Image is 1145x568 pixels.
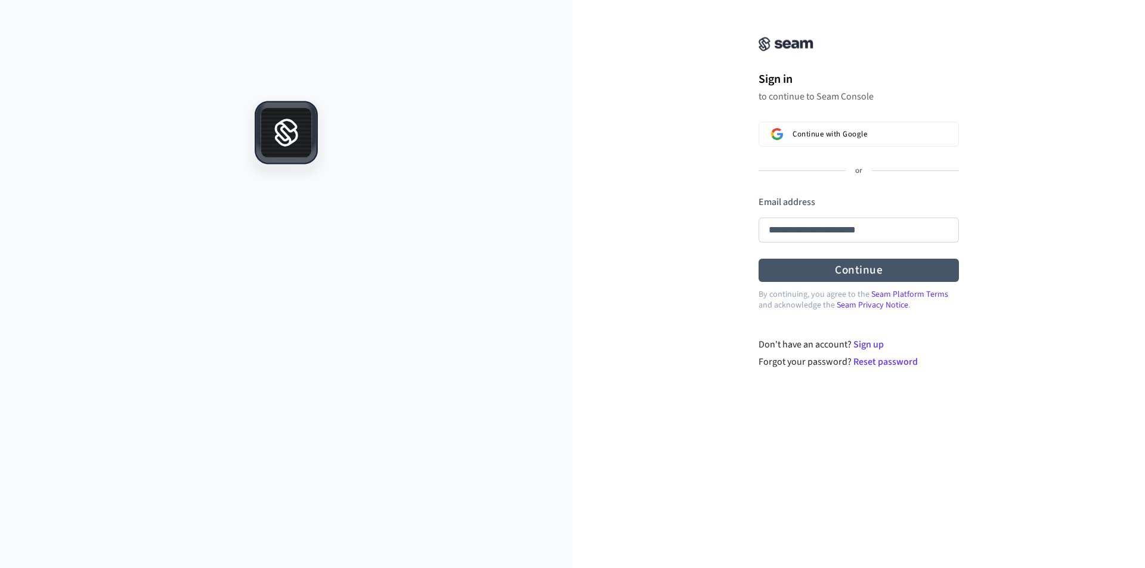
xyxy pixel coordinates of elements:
a: Seam Platform Terms [871,288,948,300]
a: Reset password [853,355,918,368]
button: Continue [759,259,959,282]
p: to continue to Seam Console [759,91,959,103]
a: Seam Privacy Notice [837,299,908,311]
p: or [855,166,862,176]
div: Don't have an account? [759,337,960,352]
img: Sign in with Google [771,128,783,140]
label: Email address [759,195,815,209]
a: Sign up [853,338,884,351]
img: Seam Console [759,37,813,51]
h1: Sign in [759,70,959,88]
span: Continue with Google [793,129,867,139]
p: By continuing, you agree to the and acknowledge the . [759,289,959,311]
div: Forgot your password? [759,355,960,369]
button: Sign in with GoogleContinue with Google [759,122,959,147]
